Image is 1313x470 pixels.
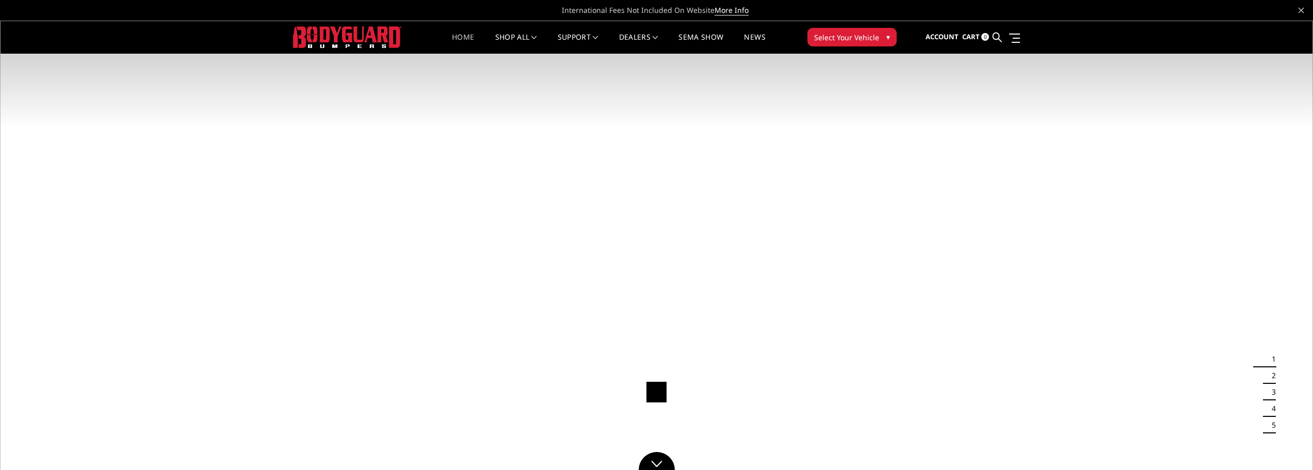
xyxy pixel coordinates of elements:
span: Account [926,32,959,41]
button: 1 of 5 [1266,351,1276,367]
a: Dealers [619,34,658,54]
a: Click to Down [639,452,675,470]
button: 5 of 5 [1266,417,1276,433]
a: Support [558,34,598,54]
span: ▾ [886,31,890,42]
a: More Info [715,5,749,15]
a: shop all [495,34,537,54]
button: 4 of 5 [1266,400,1276,417]
button: 3 of 5 [1266,384,1276,400]
a: Account [926,23,959,51]
a: Home [452,34,474,54]
a: SEMA Show [678,34,723,54]
button: Select Your Vehicle [807,28,897,46]
a: Cart 0 [962,23,989,51]
button: 2 of 5 [1266,367,1276,384]
a: News [744,34,765,54]
span: Select Your Vehicle [814,32,879,43]
span: 0 [981,33,989,41]
span: Cart [962,32,980,41]
img: BODYGUARD BUMPERS [293,26,401,47]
